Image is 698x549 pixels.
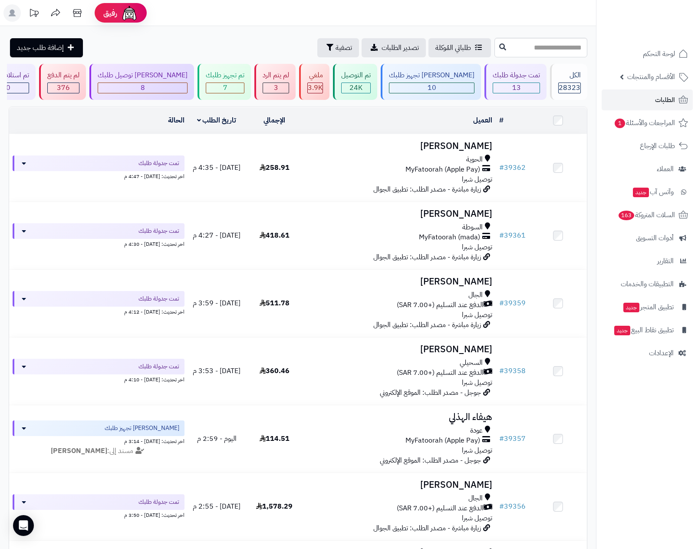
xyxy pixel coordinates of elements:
[373,320,481,330] span: زيارة مباشرة - مصدر الطلب: تطبيق الجوال
[468,290,483,300] span: الجال
[468,493,483,503] span: الجال
[168,115,184,126] a: الحالة
[499,433,526,444] a: #39357
[193,501,240,512] span: [DATE] - 2:55 م
[602,43,693,64] a: لوحة التحكم
[13,515,34,536] div: Open Intercom Messenger
[263,115,285,126] a: الإجمالي
[632,186,674,198] span: وآتس آب
[342,83,370,93] div: 24033
[548,64,589,100] a: الكل28323
[138,498,179,506] span: تمت جدولة طلبك
[462,310,492,320] span: توصيل شبرا
[380,455,481,466] span: جوجل - مصدر الطلب: الموقع الإلكتروني
[499,162,526,173] a: #39362
[462,445,492,456] span: توصيل شبرا
[614,326,630,335] span: جديد
[559,83,580,93] span: 28323
[193,298,240,308] span: [DATE] - 3:59 م
[466,155,483,165] span: الحوية
[206,70,244,80] div: تم تجهيز طلبك
[499,366,504,376] span: #
[602,89,693,110] a: الطلبات
[499,366,526,376] a: #39358
[263,83,289,93] div: 3
[260,433,290,444] span: 114.51
[623,303,639,312] span: جديد
[331,64,379,100] a: تم التوصيل 24K
[615,119,625,128] span: 1
[499,433,504,444] span: #
[10,38,83,57] a: إضافة طلب جديد
[121,4,138,22] img: ai-face.png
[263,70,289,80] div: لم يتم الرد
[428,38,491,57] a: طلباتي المُوكلة
[373,252,481,262] span: زيارة مباشرة - مصدر الطلب: تطبيق الجوال
[602,182,693,202] a: وآتس آبجديد
[602,297,693,317] a: تطبيق المتجرجديد
[6,83,10,93] span: 0
[397,300,484,310] span: الدفع عند التسليم (+7.00 SAR)
[105,424,179,433] span: [PERSON_NAME] تجهيز طلبك
[613,324,674,336] span: تطبيق نقاط البيع
[558,70,581,80] div: الكل
[193,230,240,241] span: [DATE] - 4:27 م
[602,320,693,341] a: تطبيق نقاط البيعجديد
[37,64,88,100] a: لم يتم الدفع 376
[405,436,480,446] span: MyFatoorah (Apple Pay)
[88,64,196,100] a: [PERSON_NAME] توصيل طلبك 8
[614,117,675,129] span: المراجعات والأسئلة
[462,222,483,232] span: السوطة
[499,162,504,173] span: #
[435,43,471,53] span: طلباتي المُوكلة
[98,83,187,93] div: 8
[103,8,117,18] span: رفيق
[618,209,675,221] span: السلات المتروكة
[657,255,674,267] span: التقارير
[98,70,188,80] div: [PERSON_NAME] توصيل طلبك
[6,446,191,456] div: مسند إلى:
[307,344,492,354] h3: [PERSON_NAME]
[13,436,184,445] div: اخر تحديث: [DATE] - 3:14 م
[349,83,362,93] span: 24K
[308,83,323,93] span: 3.9K
[197,115,237,126] a: تاريخ الطلب
[655,94,675,106] span: الطلبات
[602,343,693,364] a: الإعدادات
[462,242,492,252] span: توصيل شبرا
[622,301,674,313] span: تطبيق المتجر
[317,38,359,57] button: تصفية
[138,227,179,235] span: تمت جدولة طلبك
[499,230,526,241] a: #39361
[493,83,540,93] div: 13
[633,188,649,197] span: جديد
[138,362,179,371] span: تمت جدولة طلبك
[602,205,693,225] a: السلات المتروكة163
[307,277,492,287] h3: [PERSON_NAME]
[362,38,426,57] a: تصدير الطلبات
[193,162,240,173] span: [DATE] - 4:35 م
[397,368,484,378] span: الدفع عند التسليم (+7.00 SAR)
[419,232,480,242] span: MyFatoorah (mada)
[138,159,179,168] span: تمت جدولة طلبك
[307,412,492,422] h3: هيفاء الهذلي
[483,64,548,100] a: تمت جدولة طلبك 13
[13,374,184,384] div: اخر تحديث: [DATE] - 4:10 م
[379,64,483,100] a: [PERSON_NAME] تجهيز طلبك 10
[621,278,674,290] span: التطبيقات والخدمات
[336,43,352,53] span: تصفية
[512,83,521,93] span: 13
[141,83,145,93] span: 8
[260,230,290,241] span: 418.61
[499,501,504,512] span: #
[256,501,293,512] span: 1,578.29
[602,228,693,248] a: أدوات التسويق
[260,366,290,376] span: 360.46
[193,366,240,376] span: [DATE] - 3:53 م
[197,433,237,444] span: اليوم - 2:59 م
[260,162,290,173] span: 258.91
[13,239,184,248] div: اخر تحديث: [DATE] - 4:30 م
[373,184,481,195] span: زيارة مباشرة - مصدر الطلب: تطبيق الجوال
[223,83,227,93] span: 7
[602,136,693,156] a: طلبات الإرجاع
